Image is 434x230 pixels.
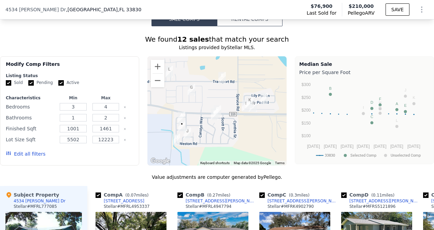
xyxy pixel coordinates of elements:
span: $210,000 [349,3,374,9]
text: $100 [302,133,311,138]
text: J [404,88,406,92]
div: 4718 Cynthia St [211,103,224,120]
button: Clear [124,128,126,130]
text: G [379,105,382,109]
text: F [379,97,381,101]
div: 5101 Transport Rd [216,69,229,86]
a: [STREET_ADDRESS][PERSON_NAME] [177,198,257,204]
div: 4650 Transport Rd [163,63,176,80]
div: 4534 David Dr [175,118,188,135]
button: SAVE [386,3,409,16]
text: H [379,101,381,105]
text: Unselected Comp [391,153,421,158]
text: C [371,115,373,119]
div: Stellar # MFRL4947794 [186,204,231,209]
text: I [363,105,364,110]
span: 0.3 [290,193,297,198]
span: $76,900 [311,3,333,10]
text: $250 [302,95,311,100]
button: Clear [124,139,126,141]
text: $200 [302,108,311,113]
span: , FL 33830 [118,7,141,12]
button: Clear [124,106,126,109]
div: Subject Property [5,191,59,198]
div: 110 Weeping Willow Rd [240,97,252,114]
span: Last Sold for [307,10,337,16]
div: Bathrooms [6,113,56,123]
div: [STREET_ADDRESS] [104,198,144,204]
label: Active [58,80,79,86]
div: Comp B [177,191,233,198]
div: Stellar # MFRL4953337 [104,204,149,209]
span: 0.11 [373,193,382,198]
div: Listing Status [6,73,133,78]
text: B [329,86,332,90]
a: Terms (opens in new tab) [275,161,285,165]
div: [STREET_ADDRESS][PERSON_NAME] [267,198,338,204]
button: Edit all filters [6,150,45,157]
text: L [396,118,398,123]
div: Lot Size Sqft [6,135,56,144]
text: [DATE] [357,144,370,149]
text: [DATE] [307,144,320,149]
label: Sold [6,80,23,86]
div: Price per Square Foot [299,68,430,77]
text: [DATE] [407,144,420,149]
span: ( miles) [286,193,312,198]
input: Pending [28,80,34,86]
div: 4534 [PERSON_NAME] Dr [14,198,66,204]
div: Min [58,95,88,101]
div: Stellar # MFRS5121896 [349,204,395,209]
strong: 12 sales [177,35,209,43]
button: Keyboard shortcuts [200,161,230,166]
div: 220 Lily Pad Rd [258,90,271,107]
button: Clear [124,117,126,119]
a: Open this area in Google Maps (opens a new window) [149,157,172,166]
div: Comp C [259,191,312,198]
a: [STREET_ADDRESS][PERSON_NAME] [341,198,420,204]
span: ( miles) [204,193,233,198]
text: $300 [302,82,311,87]
div: 4535 Weston Ct [175,109,188,126]
div: Median Sale [299,61,430,68]
text: [DATE] [374,144,387,149]
text: Selected Comp [350,153,376,158]
div: Comp D [341,191,397,198]
div: Characteristics [6,95,56,101]
input: Active [58,80,64,86]
span: 0.07 [127,193,136,198]
div: Modify Comp Filters [6,61,133,73]
div: 113 Weeping Willow Rd [243,94,256,111]
text: [DATE] [390,144,403,149]
div: Finished Sqft [6,124,56,133]
text: 33830 [325,153,335,158]
text: D [371,100,373,104]
span: 0.27 [209,193,218,198]
text: K [413,96,415,100]
text: A [396,102,399,106]
span: , [GEOGRAPHIC_DATA] [66,6,141,13]
a: [STREET_ADDRESS] [96,198,144,204]
div: 4625 Weston Rd [170,131,183,148]
span: ( miles) [368,193,397,198]
span: Map data ©2025 Google [234,161,271,165]
span: 4534 [PERSON_NAME] Dr [5,6,66,13]
label: Pending [28,80,53,86]
div: Bedrooms [6,102,56,112]
button: Show Options [415,3,429,16]
div: [STREET_ADDRESS][PERSON_NAME] [186,198,257,204]
text: E [404,103,406,107]
span: ( miles) [122,193,151,198]
input: Sold [6,80,11,86]
text: [DATE] [341,144,353,149]
img: Google [149,157,172,166]
svg: A chart. [299,77,428,162]
button: Zoom in [151,60,164,73]
text: [DATE] [324,144,337,149]
span: Pellego ARV [348,10,375,16]
a: [STREET_ADDRESS][PERSON_NAME] [259,198,338,204]
div: 4715 Cynthia St [208,106,221,123]
button: Zoom out [151,74,164,87]
text: $150 [302,121,311,126]
div: [STREET_ADDRESS][PERSON_NAME] [349,198,420,204]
